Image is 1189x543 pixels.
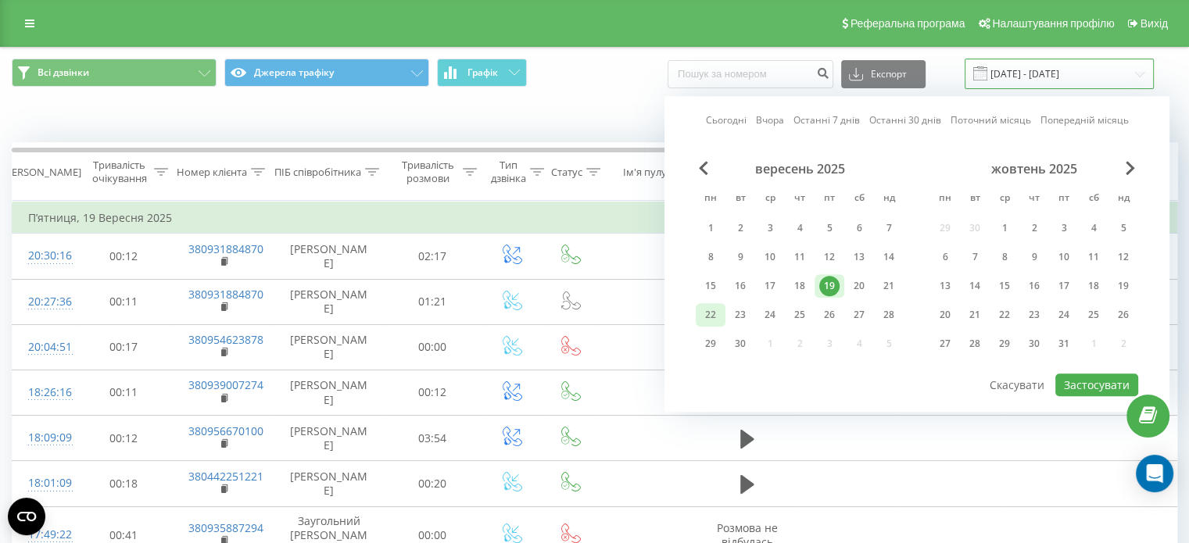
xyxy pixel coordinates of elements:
[699,161,708,175] span: Previous Month
[960,332,990,355] div: вт 28 жовт 2025 р.
[990,303,1019,327] div: ср 22 жовт 2025 р.
[1049,274,1079,298] div: пт 17 жовт 2025 р.
[700,218,721,238] div: 1
[696,245,725,269] div: пн 8 вер 2025 р.
[1079,216,1108,240] div: сб 4 жовт 2025 р.
[790,218,810,238] div: 4
[1083,305,1104,325] div: 25
[755,216,785,240] div: ср 3 вер 2025 р.
[930,274,960,298] div: пн 13 жовт 2025 р.
[668,60,833,88] input: Пошук за номером
[994,305,1015,325] div: 22
[844,303,874,327] div: сб 27 вер 2025 р.
[788,188,811,211] abbr: четвер
[1054,276,1074,296] div: 17
[28,377,59,408] div: 18:26:16
[990,274,1019,298] div: ср 15 жовт 2025 р.
[819,218,840,238] div: 5
[1019,332,1049,355] div: чт 30 жовт 2025 р.
[1024,276,1044,296] div: 16
[815,245,844,269] div: пт 12 вер 2025 р.
[874,274,904,298] div: нд 21 вер 2025 р.
[274,461,384,506] td: [PERSON_NAME]
[963,188,987,211] abbr: вівторок
[75,370,173,415] td: 00:11
[1054,305,1074,325] div: 24
[274,416,384,461] td: [PERSON_NAME]
[994,276,1015,296] div: 15
[849,305,869,325] div: 27
[951,113,1031,128] a: Поточний місяць
[274,166,361,179] div: ПІБ співробітника
[437,59,527,87] button: Графік
[623,166,667,179] div: Ім'я пулу
[725,303,755,327] div: вт 23 вер 2025 р.
[224,59,429,87] button: Джерела трафіку
[760,218,780,238] div: 3
[790,276,810,296] div: 18
[384,370,482,415] td: 00:12
[874,245,904,269] div: нд 14 вер 2025 р.
[990,332,1019,355] div: ср 29 жовт 2025 р.
[1054,218,1074,238] div: 3
[965,305,985,325] div: 21
[935,334,955,354] div: 27
[397,159,459,185] div: Тривалість розмови
[188,332,263,347] a: 380954623878
[874,216,904,240] div: нд 7 вер 2025 р.
[841,60,926,88] button: Експорт
[730,247,750,267] div: 9
[793,113,860,128] a: Останні 7 днів
[1054,334,1074,354] div: 31
[1079,303,1108,327] div: сб 25 жовт 2025 р.
[815,303,844,327] div: пт 26 вер 2025 р.
[12,59,217,87] button: Всі дзвінки
[815,274,844,298] div: пт 19 вер 2025 р.
[879,218,899,238] div: 7
[965,247,985,267] div: 7
[1019,303,1049,327] div: чт 23 жовт 2025 р.
[935,276,955,296] div: 13
[75,461,173,506] td: 00:18
[1113,305,1133,325] div: 26
[1113,276,1133,296] div: 19
[879,276,899,296] div: 21
[730,305,750,325] div: 23
[38,66,89,79] span: Всі дзвінки
[993,188,1016,211] abbr: середа
[1055,373,1138,396] button: Застосувати
[935,305,955,325] div: 20
[819,247,840,267] div: 12
[75,416,173,461] td: 00:12
[491,159,526,185] div: Тип дзвінка
[1019,274,1049,298] div: чт 16 жовт 2025 р.
[756,113,784,128] a: Вчора
[1024,334,1044,354] div: 30
[994,218,1015,238] div: 1
[790,305,810,325] div: 25
[879,247,899,267] div: 14
[760,305,780,325] div: 24
[847,188,871,211] abbr: субота
[700,334,721,354] div: 29
[28,241,59,271] div: 20:30:16
[819,276,840,296] div: 19
[785,303,815,327] div: чт 25 вер 2025 р.
[930,161,1138,177] div: жовтень 2025
[790,247,810,267] div: 11
[879,305,899,325] div: 28
[1022,188,1046,211] abbr: четвер
[1141,17,1168,30] span: Вихід
[874,303,904,327] div: нд 28 вер 2025 р.
[990,245,1019,269] div: ср 8 жовт 2025 р.
[725,245,755,269] div: вт 9 вер 2025 р.
[188,423,263,438] a: 380956670100
[1108,216,1138,240] div: нд 5 жовт 2025 р.
[75,279,173,324] td: 00:11
[785,245,815,269] div: чт 11 вер 2025 р.
[1040,113,1129,128] a: Попередній місяць
[849,218,869,238] div: 6
[88,159,150,185] div: Тривалість очікування
[696,216,725,240] div: пн 1 вер 2025 р.
[1049,332,1079,355] div: пт 31 жовт 2025 р.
